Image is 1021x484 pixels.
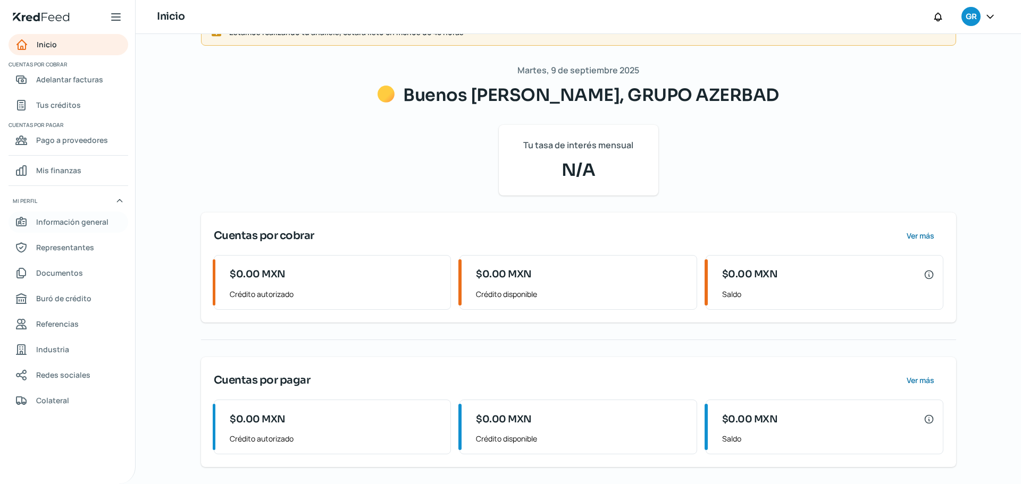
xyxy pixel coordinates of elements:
[898,225,943,247] button: Ver más
[9,130,128,151] a: Pago a proveedores
[9,313,128,335] a: Referencias
[157,9,185,24] h1: Inicio
[907,232,934,240] span: Ver más
[36,317,79,330] span: Referencias
[36,98,81,112] span: Tus créditos
[9,339,128,360] a: Industria
[722,432,934,445] span: Saldo
[476,432,688,445] span: Crédito disponible
[9,288,128,309] a: Buró de crédito
[476,412,532,427] span: $0.00 MXN
[230,267,286,282] span: $0.00 MXN
[36,292,91,305] span: Buró de crédito
[230,432,442,445] span: Crédito autorizado
[36,394,69,407] span: Colateral
[230,287,442,301] span: Crédito autorizado
[517,63,639,78] span: Martes, 9 de septiembre 2025
[214,372,311,388] span: Cuentas por pagar
[36,164,81,177] span: Mis finanzas
[36,368,90,381] span: Redes sociales
[9,95,128,116] a: Tus créditos
[37,38,57,51] span: Inicio
[9,120,127,130] span: Cuentas por pagar
[9,262,128,284] a: Documentos
[403,84,779,106] span: Buenos [PERSON_NAME], GRUPO AZERBAD
[907,377,934,384] span: Ver más
[13,196,37,206] span: Mi perfil
[898,370,943,391] button: Ver más
[378,86,395,103] img: Saludos
[9,211,128,233] a: Información general
[36,343,69,356] span: Industria
[476,267,532,282] span: $0.00 MXN
[9,390,128,411] a: Colateral
[9,60,127,69] span: Cuentas por cobrar
[36,215,108,228] span: Información general
[36,73,103,86] span: Adelantar facturas
[36,133,108,147] span: Pago a proveedores
[722,287,934,301] span: Saldo
[9,69,128,90] a: Adelantar facturas
[722,412,778,427] span: $0.00 MXN
[214,228,314,244] span: Cuentas por cobrar
[9,237,128,258] a: Representantes
[966,11,976,23] span: GR
[230,412,286,427] span: $0.00 MXN
[722,267,778,282] span: $0.00 MXN
[512,157,646,183] span: N/A
[523,138,633,153] span: Tu tasa de interés mensual
[36,241,94,254] span: Representantes
[36,266,83,279] span: Documentos
[9,364,128,386] a: Redes sociales
[9,34,128,55] a: Inicio
[476,287,688,301] span: Crédito disponible
[9,160,128,181] a: Mis finanzas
